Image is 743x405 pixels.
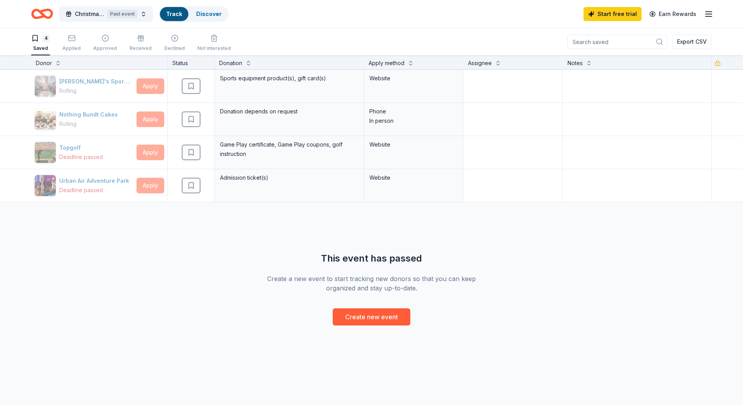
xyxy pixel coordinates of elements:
div: In person [369,116,458,126]
button: Declined [164,31,185,55]
div: Declined [164,45,185,51]
div: Website [369,74,458,83]
div: Donation depends on request [219,106,359,117]
div: Apply method [369,58,404,68]
div: Assignee [468,58,492,68]
button: Image for TopgolfTopgolfDeadline passed [34,141,133,163]
button: Export CSV [672,35,712,49]
div: Saved [31,45,50,51]
div: Not interested [197,45,231,51]
button: Create new event [333,308,410,325]
button: Image for Nothing Bundt CakesNothing Bundt CakesRolling [34,108,133,130]
div: Notes [567,58,583,68]
button: Christmas FundraiserPast event [59,6,153,22]
div: Website [369,140,458,149]
button: Not interested [197,31,231,55]
div: Donor [36,58,52,68]
button: Received [129,31,152,55]
div: 4 [42,34,50,42]
button: Image for Dick's Sporting Goods[PERSON_NAME]'s Sporting GoodsRolling [34,75,133,97]
button: 4Saved [31,31,50,55]
div: Past event [107,10,137,18]
button: TrackDiscover [159,6,229,22]
span: Christmas Fundraiser [75,9,104,19]
div: Game Play certificate, Game Play coupons, golf instruction [219,139,359,159]
a: Discover [196,11,222,17]
button: Applied [62,31,81,55]
div: Status [168,55,215,69]
input: Search saved [567,35,667,49]
div: Admission ticket(s) [219,172,359,183]
a: Track [166,11,182,17]
a: Home [31,5,53,23]
a: Earn Rewards [645,7,701,21]
div: Received [129,45,152,51]
div: Phone [369,107,458,116]
button: Approved [93,31,117,55]
div: Website [369,173,458,182]
div: This event has passed [259,252,484,265]
div: Create a new event to start tracking new donors so that you can keep organized and stay up-to-date. [259,274,484,293]
div: Approved [93,45,117,51]
a: Start free trial [583,7,642,21]
div: Applied [62,45,81,51]
div: Donation [219,58,242,68]
button: Image for Urban Air Adventure ParkUrban Air Adventure ParkDeadline passed [34,175,133,196]
div: Sports equipment product(s), gift card(s) [219,73,359,84]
